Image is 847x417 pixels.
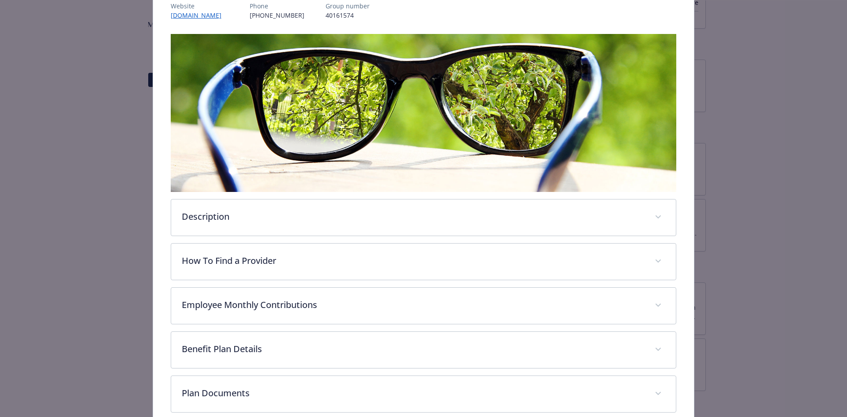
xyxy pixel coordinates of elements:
p: 40161574 [326,11,370,20]
p: Employee Monthly Contributions [182,298,645,312]
div: How To Find a Provider [171,244,676,280]
div: Employee Monthly Contributions [171,288,676,324]
p: Description [182,210,645,223]
p: Phone [250,1,304,11]
div: Plan Documents [171,376,676,412]
p: Plan Documents [182,387,645,400]
div: Benefit Plan Details [171,332,676,368]
p: How To Find a Provider [182,254,645,267]
p: Website [171,1,229,11]
p: Group number [326,1,370,11]
p: Benefit Plan Details [182,342,645,356]
a: [DOMAIN_NAME] [171,11,229,19]
p: [PHONE_NUMBER] [250,11,304,20]
img: banner [171,34,677,192]
div: Description [171,199,676,236]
